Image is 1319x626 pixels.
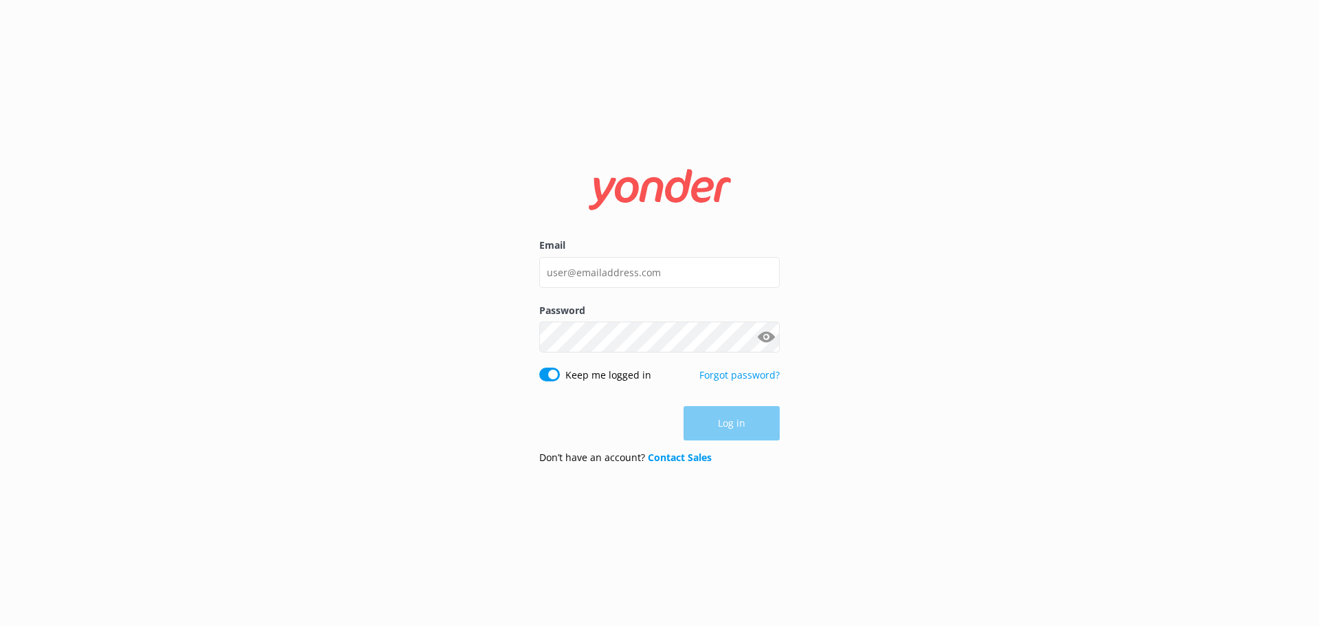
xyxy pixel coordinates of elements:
[539,238,780,253] label: Email
[539,450,712,465] p: Don’t have an account?
[539,303,780,318] label: Password
[565,368,651,383] label: Keep me logged in
[699,368,780,381] a: Forgot password?
[648,451,712,464] a: Contact Sales
[752,324,780,351] button: Show password
[539,257,780,288] input: user@emailaddress.com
